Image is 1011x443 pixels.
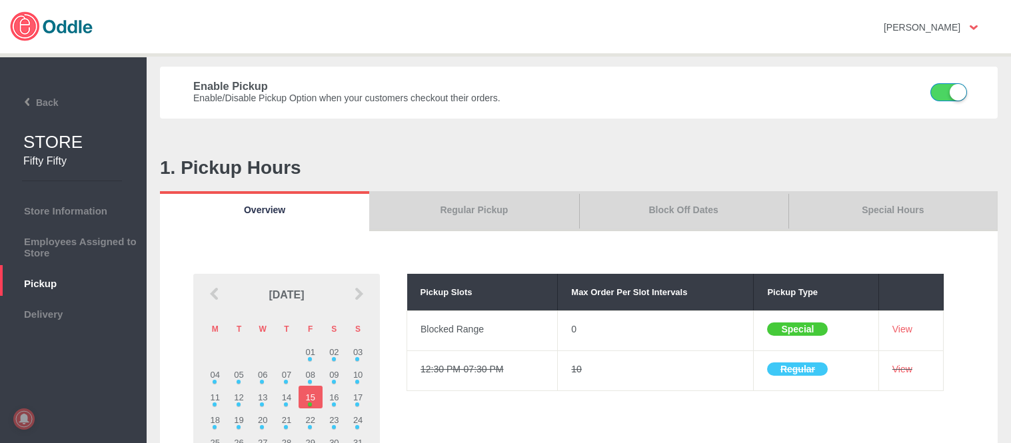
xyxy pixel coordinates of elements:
[892,324,912,334] a: View
[23,132,147,153] h1: STORE
[767,322,828,336] button: Special
[323,386,347,408] td: 16
[299,318,323,340] th: F
[558,274,754,310] th: Max Order Per Slot Intervals
[970,25,978,30] img: user-option-arrow.png
[346,386,370,408] td: 17
[346,340,370,363] td: 03
[346,408,370,431] td: 24
[352,287,365,300] img: next_arrow.png
[275,408,299,431] td: 21
[407,274,558,310] th: Pickup Slots
[275,386,299,408] td: 14
[227,408,251,431] td: 19
[251,363,275,386] td: 06
[193,80,772,93] h3: Enable Pickup
[346,363,370,386] td: 10
[323,318,347,340] th: S
[7,202,140,217] span: Store Information
[346,318,370,340] th: S
[407,311,558,351] td: Blocked Range
[767,362,828,376] button: Regular
[892,364,912,374] a: View
[275,318,299,340] th: T
[251,408,275,431] td: 20
[369,191,578,231] a: Regular Pickup
[5,97,58,108] span: Back
[323,408,347,431] td: 23
[558,311,754,351] td: 0
[227,318,251,340] th: T
[788,191,998,231] a: Special Hours
[407,351,558,391] td: 12:30 PM-07:30 PM
[23,155,127,167] h2: Fifty Fifty
[275,363,299,386] td: 07
[203,363,227,386] td: 04
[7,232,140,258] span: Employees Assigned to Store
[323,363,347,386] td: 09
[7,305,140,320] span: Delivery
[579,191,788,231] a: Block Off Dates
[203,408,227,431] td: 18
[193,93,772,103] h4: Enable/Disable Pickup Option when your customers checkout their orders.
[203,386,227,408] td: 11
[299,386,323,408] td: 15
[323,340,347,363] td: 02
[160,157,998,179] h1: 1. Pickup Hours
[754,274,878,310] th: Pickup Type
[884,22,960,33] strong: [PERSON_NAME]
[208,287,221,300] img: prev_arrow.png
[226,274,347,316] td: [DATE]
[558,351,754,391] td: 10
[227,363,251,386] td: 05
[7,274,140,289] span: Pickup
[299,408,323,431] td: 22
[227,386,251,408] td: 12
[251,386,275,408] td: 13
[299,340,323,363] td: 01
[299,363,323,386] td: 08
[251,318,275,340] th: W
[160,191,369,231] a: Overview
[203,318,227,340] th: M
